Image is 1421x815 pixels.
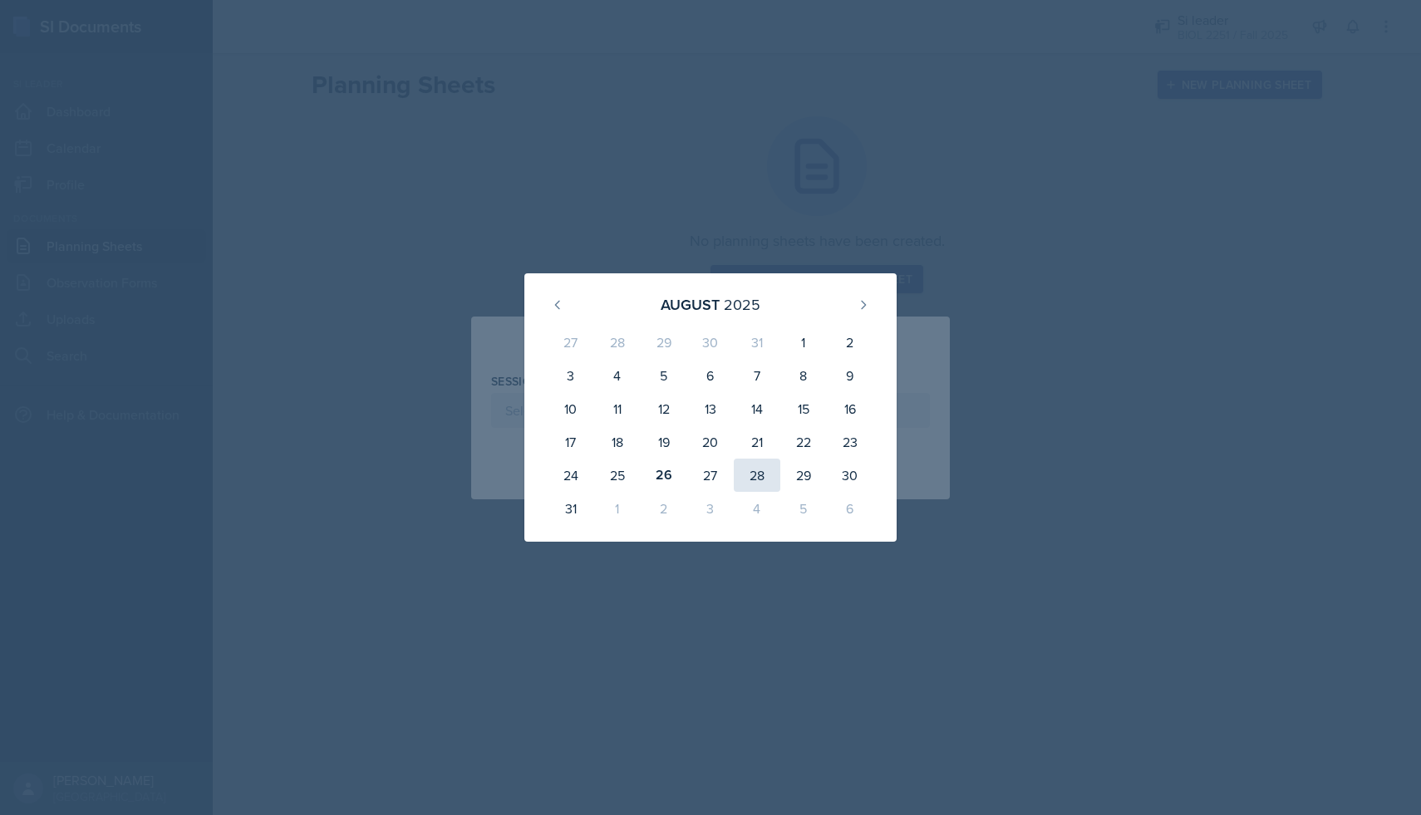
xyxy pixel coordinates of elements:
[594,326,641,359] div: 28
[780,359,827,392] div: 8
[641,392,687,425] div: 12
[780,392,827,425] div: 15
[780,492,827,525] div: 5
[827,359,873,392] div: 9
[780,425,827,459] div: 22
[827,392,873,425] div: 16
[548,425,594,459] div: 17
[641,326,687,359] div: 29
[594,392,641,425] div: 11
[548,359,594,392] div: 3
[734,425,780,459] div: 21
[641,359,687,392] div: 5
[734,459,780,492] div: 28
[641,492,687,525] div: 2
[827,326,873,359] div: 2
[548,492,594,525] div: 31
[687,492,734,525] div: 3
[548,392,594,425] div: 10
[734,492,780,525] div: 4
[734,359,780,392] div: 7
[594,492,641,525] div: 1
[827,425,873,459] div: 23
[724,293,760,316] div: 2025
[594,459,641,492] div: 25
[594,359,641,392] div: 4
[594,425,641,459] div: 18
[687,459,734,492] div: 27
[548,459,594,492] div: 24
[780,326,827,359] div: 1
[827,459,873,492] div: 30
[641,425,687,459] div: 19
[687,392,734,425] div: 13
[687,326,734,359] div: 30
[661,293,720,316] div: August
[687,425,734,459] div: 20
[827,492,873,525] div: 6
[641,459,687,492] div: 26
[734,392,780,425] div: 14
[734,326,780,359] div: 31
[780,459,827,492] div: 29
[687,359,734,392] div: 6
[548,326,594,359] div: 27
